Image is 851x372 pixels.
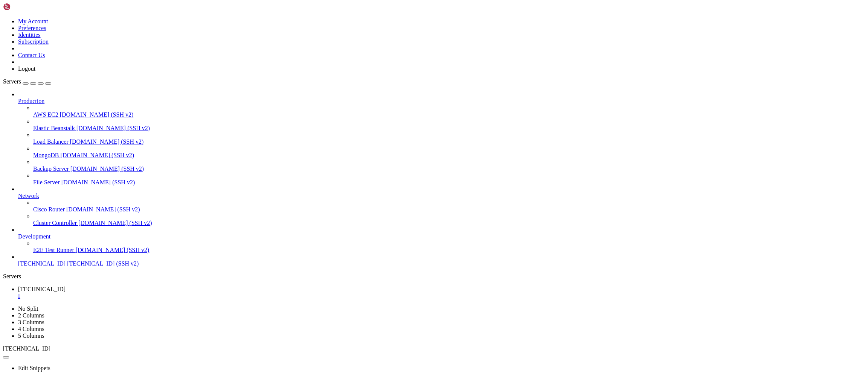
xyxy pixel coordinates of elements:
span: [DOMAIN_NAME] (SSH v2) [60,152,134,158]
span: Development [18,233,50,240]
li: Cisco Router [DOMAIN_NAME] (SSH v2) [33,199,848,213]
span: Load Balancer [33,138,69,145]
li: Production [18,91,848,186]
a: Edit Snippets [18,365,50,371]
a: Load Balancer [DOMAIN_NAME] (SSH v2) [33,138,848,145]
span: Network [18,193,39,199]
a: 3 Columns [18,319,44,325]
span: AWS EC2 [33,111,58,118]
li: File Server [DOMAIN_NAME] (SSH v2) [33,172,848,186]
a: Development [18,233,848,240]
a: [TECHNICAL_ID] [TECHNICAL_ID] (SSH v2) [18,260,848,267]
li: E2E Test Runner [DOMAIN_NAME] (SSH v2) [33,240,848,254]
a:  [18,293,848,299]
span: Cisco Router [33,206,65,213]
a: My Account [18,18,48,24]
li: [TECHNICAL_ID] [TECHNICAL_ID] (SSH v2) [18,254,848,267]
a: Preferences [18,25,46,31]
span: [DOMAIN_NAME] (SSH v2) [70,166,144,172]
li: Network [18,186,848,226]
a: Subscription [18,38,49,45]
li: Backup Server [DOMAIN_NAME] (SSH v2) [33,159,848,172]
a: Contact Us [18,52,45,58]
span: [DOMAIN_NAME] (SSH v2) [66,206,140,213]
a: 5 Columns [18,333,44,339]
a: Backup Server [DOMAIN_NAME] (SSH v2) [33,166,848,172]
a: Identities [18,32,41,38]
span: [DOMAIN_NAME] (SSH v2) [61,179,135,185]
span: E2E Test Runner [33,247,74,253]
a: Cisco Router [DOMAIN_NAME] (SSH v2) [33,206,848,213]
span: [TECHNICAL_ID] [18,260,66,267]
span: [TECHNICAL_ID] [3,345,50,352]
li: Load Balancer [DOMAIN_NAME] (SSH v2) [33,132,848,145]
a: 2 Columns [18,312,44,319]
a: Cluster Controller [DOMAIN_NAME] (SSH v2) [33,220,848,226]
a: Elastic Beanstalk [DOMAIN_NAME] (SSH v2) [33,125,848,132]
li: Development [18,226,848,254]
a: No Split [18,305,38,312]
span: [DOMAIN_NAME] (SSH v2) [78,220,152,226]
span: Servers [3,78,21,85]
span: Production [18,98,44,104]
img: Shellngn [3,3,46,11]
a: 104.250.130.146 [18,286,848,299]
a: MongoDB [DOMAIN_NAME] (SSH v2) [33,152,848,159]
span: Backup Server [33,166,69,172]
span: [TECHNICAL_ID] [18,286,66,292]
li: Elastic Beanstalk [DOMAIN_NAME] (SSH v2) [33,118,848,132]
span: Cluster Controller [33,220,77,226]
a: Network [18,193,848,199]
a: Production [18,98,848,105]
span: [DOMAIN_NAME] (SSH v2) [76,125,150,131]
a: E2E Test Runner [DOMAIN_NAME] (SSH v2) [33,247,848,254]
span: [DOMAIN_NAME] (SSH v2) [70,138,144,145]
span: [TECHNICAL_ID] (SSH v2) [67,260,139,267]
span: MongoDB [33,152,59,158]
li: MongoDB [DOMAIN_NAME] (SSH v2) [33,145,848,159]
li: Cluster Controller [DOMAIN_NAME] (SSH v2) [33,213,848,226]
span: [DOMAIN_NAME] (SSH v2) [76,247,149,253]
a: File Server [DOMAIN_NAME] (SSH v2) [33,179,848,186]
a: Servers [3,78,51,85]
a: 4 Columns [18,326,44,332]
span: Elastic Beanstalk [33,125,75,131]
span: [DOMAIN_NAME] (SSH v2) [60,111,134,118]
li: AWS EC2 [DOMAIN_NAME] (SSH v2) [33,105,848,118]
div: Servers [3,273,848,280]
a: Logout [18,65,35,72]
a: AWS EC2 [DOMAIN_NAME] (SSH v2) [33,111,848,118]
span: File Server [33,179,60,185]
